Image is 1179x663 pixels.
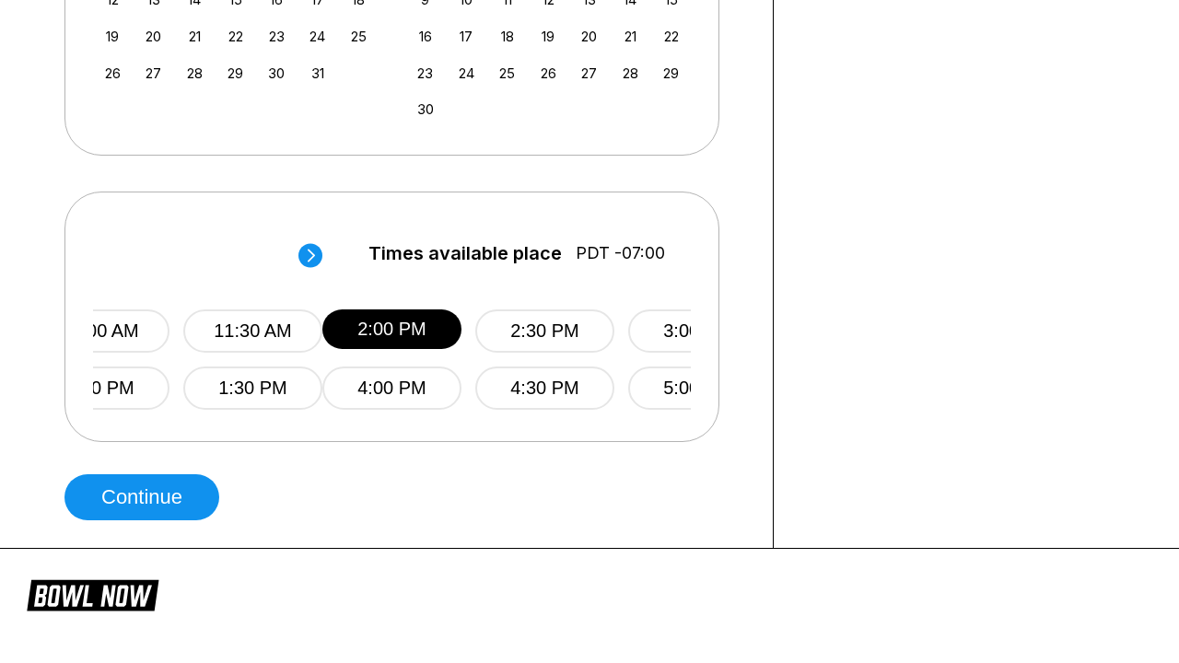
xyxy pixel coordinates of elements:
button: Continue [64,474,219,520]
span: PDT -07:00 [576,243,665,263]
div: Choose Friday, November 21st, 2025 [618,24,643,49]
div: Choose Thursday, October 30th, 2025 [264,61,289,86]
div: Choose Saturday, November 22nd, 2025 [659,24,683,49]
button: 2:30 PM [475,309,614,353]
span: Times available place [368,243,562,263]
div: Choose Sunday, October 19th, 2025 [100,24,125,49]
div: Choose Thursday, November 20th, 2025 [577,24,601,49]
div: Choose Sunday, October 26th, 2025 [100,61,125,86]
div: Choose Sunday, November 16th, 2025 [413,24,438,49]
div: Choose Wednesday, October 29th, 2025 [223,61,248,86]
div: Choose Thursday, November 27th, 2025 [577,61,601,86]
div: Choose Friday, November 28th, 2025 [618,61,643,86]
div: Choose Friday, October 31st, 2025 [305,61,330,86]
button: 1:00 PM [30,366,169,410]
button: 2:00 PM [322,309,461,349]
div: Choose Monday, November 24th, 2025 [454,61,479,86]
div: Choose Wednesday, November 19th, 2025 [536,24,561,49]
div: Choose Sunday, November 30th, 2025 [413,97,438,122]
div: Choose Tuesday, October 21st, 2025 [182,24,207,49]
div: Choose Monday, October 27th, 2025 [141,61,166,86]
div: Choose Wednesday, October 22nd, 2025 [223,24,248,49]
div: Choose Tuesday, November 18th, 2025 [495,24,519,49]
button: 5:00 PM [628,366,767,410]
button: 4:30 PM [475,366,614,410]
button: 11:00 AM [30,309,169,353]
div: Choose Monday, November 17th, 2025 [454,24,479,49]
div: Choose Saturday, October 25th, 2025 [346,24,371,49]
button: 1:30 PM [183,366,322,410]
button: 3:00 PM [628,309,767,353]
div: Choose Monday, October 20th, 2025 [141,24,166,49]
div: Choose Saturday, November 29th, 2025 [659,61,683,86]
button: 4:00 PM [322,366,461,410]
button: 11:30 AM [183,309,322,353]
div: Choose Tuesday, October 28th, 2025 [182,61,207,86]
div: Choose Friday, October 24th, 2025 [305,24,330,49]
div: Choose Thursday, October 23rd, 2025 [264,24,289,49]
div: Choose Tuesday, November 25th, 2025 [495,61,519,86]
div: Choose Sunday, November 23rd, 2025 [413,61,438,86]
div: Choose Wednesday, November 26th, 2025 [536,61,561,86]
